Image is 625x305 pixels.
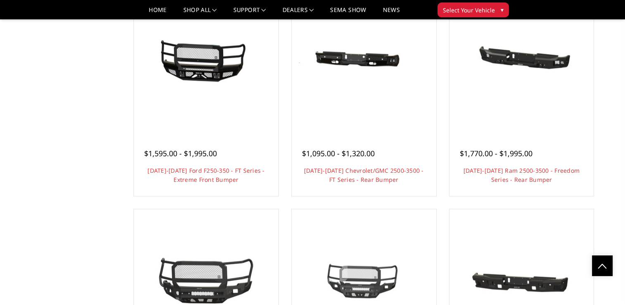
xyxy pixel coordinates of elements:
a: [DATE]-[DATE] Chevrolet/GMC 2500-3500 - FT Series - Rear Bumper [304,167,424,183]
span: Select Your Vehicle [443,6,495,14]
button: Select Your Vehicle [437,2,509,17]
span: ▾ [501,5,504,14]
span: $1,595.00 - $1,995.00 [144,148,217,158]
a: SEMA Show [330,7,366,19]
span: $1,770.00 - $1,995.00 [460,148,532,158]
a: Dealers [283,7,314,19]
a: News [383,7,399,19]
a: Support [233,7,266,19]
a: [DATE]-[DATE] Ford F250-350 - FT Series - Extreme Front Bumper [147,167,264,183]
span: $1,095.00 - $1,320.00 [302,148,375,158]
a: [DATE]-[DATE] Ram 2500-3500 - Freedom Series - Rear Bumper [463,167,580,183]
a: Click to Top [592,255,613,276]
a: Home [149,7,166,19]
a: shop all [183,7,217,19]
